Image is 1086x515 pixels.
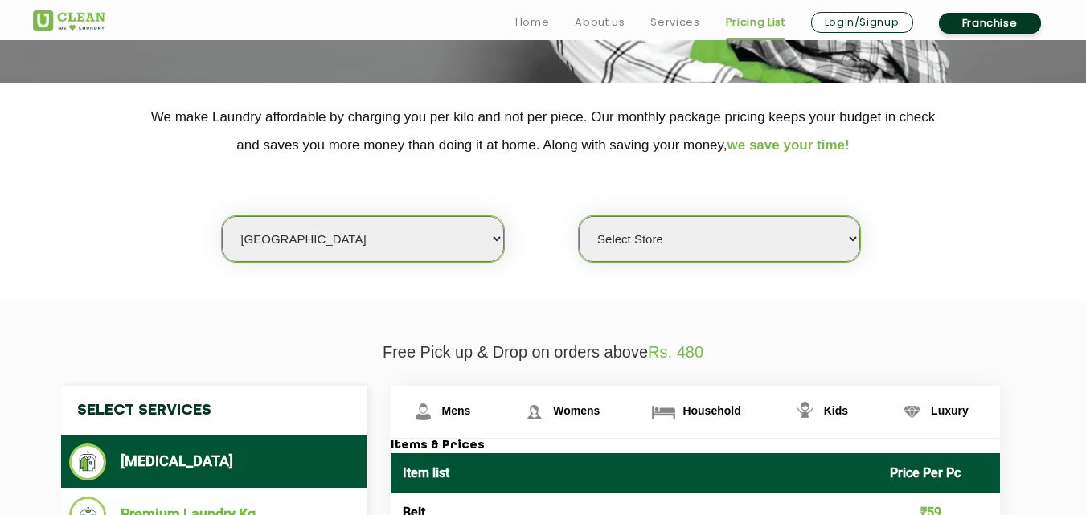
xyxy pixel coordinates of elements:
span: we save your time! [727,137,850,153]
li: [MEDICAL_DATA] [69,443,359,480]
h4: Select Services [61,386,367,435]
img: UClean Laundry and Dry Cleaning [33,10,105,31]
a: Services [650,13,699,32]
span: Womens [553,404,600,417]
img: Mens [409,398,437,426]
a: Franchise [939,13,1041,34]
img: Luxury [898,398,926,426]
img: Household [650,398,678,426]
h3: Items & Prices [391,439,1000,453]
a: Pricing List [726,13,785,32]
span: Kids [824,404,848,417]
img: Dry Cleaning [69,443,107,480]
span: Mens [442,404,471,417]
span: Rs. 480 [648,343,703,361]
p: Free Pick up & Drop on orders above [33,343,1054,362]
a: Login/Signup [811,12,913,33]
img: Womens [520,398,548,426]
span: Luxury [931,404,969,417]
span: Household [682,404,740,417]
a: Home [515,13,550,32]
th: Price Per Pc [878,453,1000,493]
th: Item list [391,453,879,493]
p: We make Laundry affordable by charging you per kilo and not per piece. Our monthly package pricin... [33,103,1054,159]
img: Kids [791,398,819,426]
a: About us [575,13,625,32]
